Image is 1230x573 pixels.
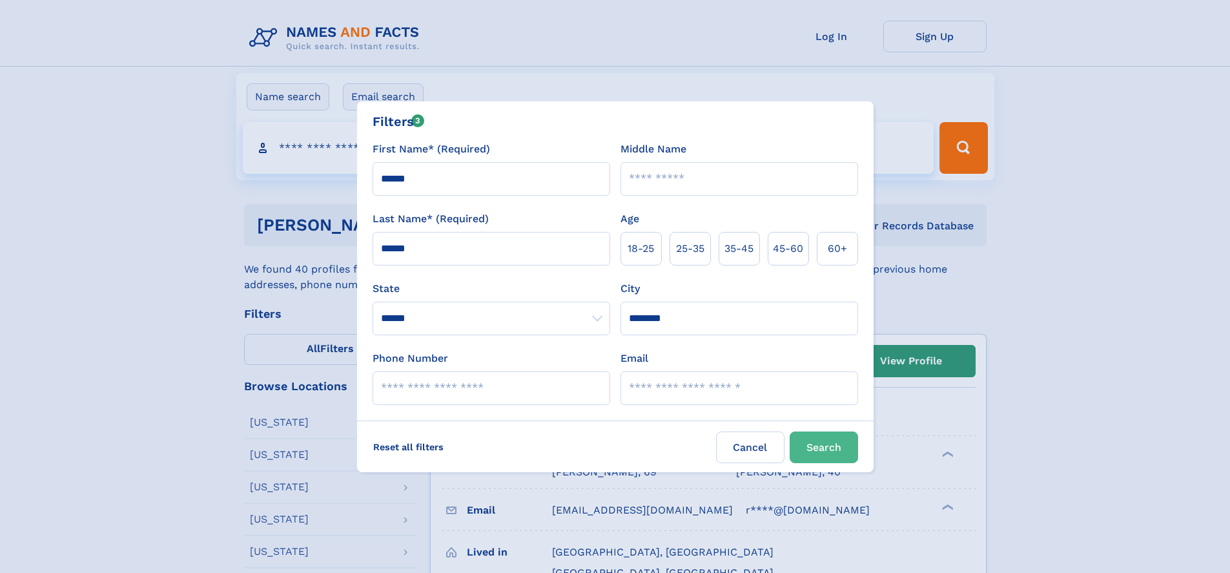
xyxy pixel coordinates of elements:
[773,241,803,256] span: 45‑60
[373,351,448,366] label: Phone Number
[365,432,452,463] label: Reset all filters
[373,141,490,157] label: First Name* (Required)
[373,211,489,227] label: Last Name* (Required)
[373,281,610,297] label: State
[828,241,847,256] span: 60+
[620,351,648,366] label: Email
[628,241,654,256] span: 18‑25
[373,112,425,131] div: Filters
[620,211,639,227] label: Age
[724,241,753,256] span: 35‑45
[790,432,858,463] button: Search
[676,241,704,256] span: 25‑35
[620,281,640,297] label: City
[620,141,686,157] label: Middle Name
[716,432,784,463] label: Cancel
